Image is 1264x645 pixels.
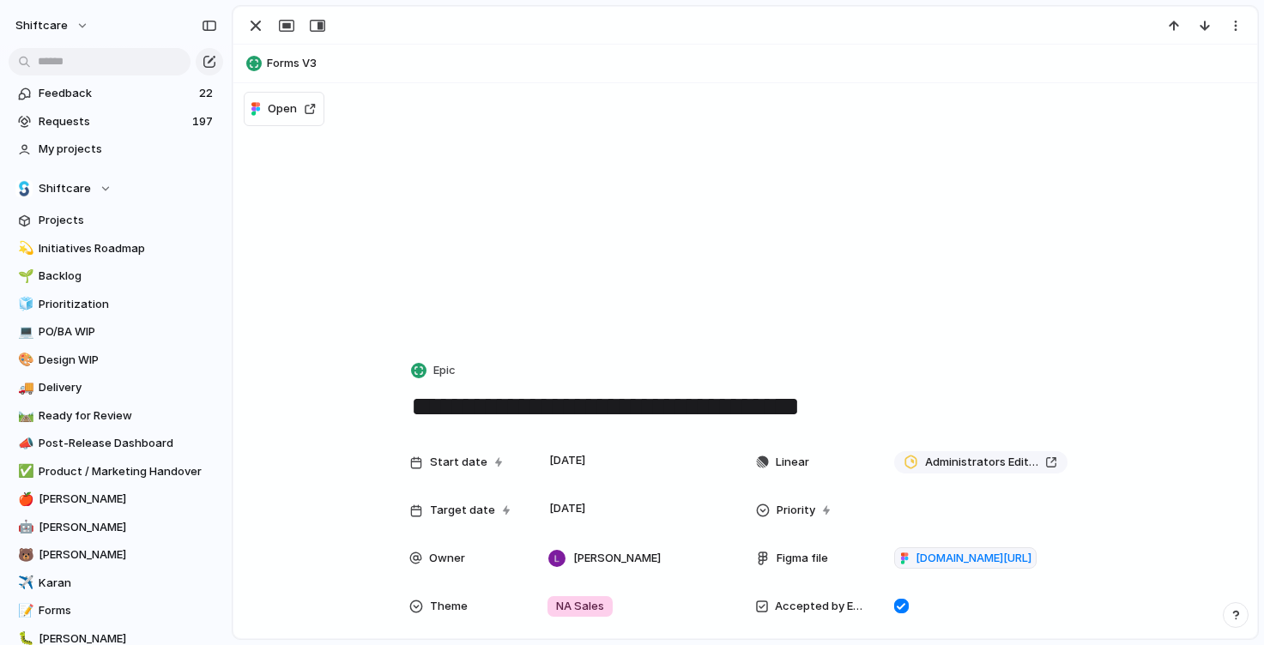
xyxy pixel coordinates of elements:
[430,454,487,471] span: Start date
[18,573,30,593] div: ✈️
[9,81,223,106] a: Feedback22
[430,598,468,615] span: Theme
[39,240,217,257] span: Initiatives Roadmap
[18,517,30,537] div: 🤖
[18,238,30,258] div: 💫
[39,296,217,313] span: Prioritization
[15,240,33,257] button: 💫
[18,294,30,314] div: 🧊
[192,113,216,130] span: 197
[39,268,217,285] span: Backlog
[9,598,223,624] a: 📝Forms
[15,546,33,564] button: 🐻
[8,12,98,39] button: shiftcare
[9,109,223,135] a: Requests197
[9,263,223,289] a: 🌱Backlog
[894,451,1067,473] a: Administrators Edit Submitted Forms
[9,515,223,540] div: 🤖[PERSON_NAME]
[39,113,187,130] span: Requests
[267,55,1249,72] span: Forms V3
[9,570,223,596] a: ✈️Karan
[18,406,30,425] div: 🛤️
[39,463,217,480] span: Product / Marketing Handover
[18,490,30,509] div: 🍎
[433,362,456,379] span: Epic
[408,359,461,383] button: Epic
[916,550,1031,567] span: [DOMAIN_NAME][URL]
[15,268,33,285] button: 🌱
[39,85,194,102] span: Feedback
[15,602,33,619] button: 📝
[9,319,223,345] a: 💻PO/BA WIP
[545,450,590,471] span: [DATE]
[556,598,604,615] span: NA Sales
[15,575,33,592] button: ✈️
[39,575,217,592] span: Karan
[15,435,33,452] button: 📣
[39,602,217,619] span: Forms
[39,379,217,396] span: Delivery
[39,212,217,229] span: Projects
[15,323,33,341] button: 💻
[39,491,217,508] span: [PERSON_NAME]
[429,550,465,567] span: Owner
[18,461,30,481] div: ✅
[39,323,217,341] span: PO/BA WIP
[39,141,217,158] span: My projects
[573,550,661,567] span: [PERSON_NAME]
[9,403,223,429] a: 🛤️Ready for Review
[39,519,217,536] span: [PERSON_NAME]
[776,454,809,471] span: Linear
[39,435,217,452] span: Post-Release Dashboard
[18,350,30,370] div: 🎨
[9,375,223,401] a: 🚚Delivery
[9,136,223,162] a: My projects
[925,454,1038,471] span: Administrators Edit Submitted Forms
[18,267,30,286] div: 🌱
[15,491,33,508] button: 🍎
[241,50,1249,77] button: Forms V3
[18,322,30,342] div: 💻
[9,347,223,373] a: 🎨Design WIP
[777,550,828,567] span: Figma file
[9,236,223,262] a: 💫Initiatives Roadmap
[15,17,68,34] span: shiftcare
[199,85,216,102] span: 22
[9,292,223,317] a: 🧊Prioritization
[9,486,223,512] a: 🍎[PERSON_NAME]
[18,378,30,398] div: 🚚
[15,379,33,396] button: 🚚
[15,519,33,536] button: 🤖
[39,352,217,369] span: Design WIP
[775,598,866,615] span: Accepted by Engineering
[9,542,223,568] a: 🐻[PERSON_NAME]
[15,463,33,480] button: ✅
[18,546,30,565] div: 🐻
[9,459,223,485] a: ✅Product / Marketing Handover
[9,176,223,202] button: Shiftcare
[15,352,33,369] button: 🎨
[18,434,30,454] div: 📣
[777,502,815,519] span: Priority
[15,296,33,313] button: 🧊
[9,431,223,456] a: 📣Post-Release Dashboard
[15,407,33,425] button: 🛤️
[894,547,1037,570] a: [DOMAIN_NAME][URL]
[39,407,217,425] span: Ready for Review
[545,498,590,519] span: [DATE]
[39,180,91,197] span: Shiftcare
[268,100,297,118] span: Open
